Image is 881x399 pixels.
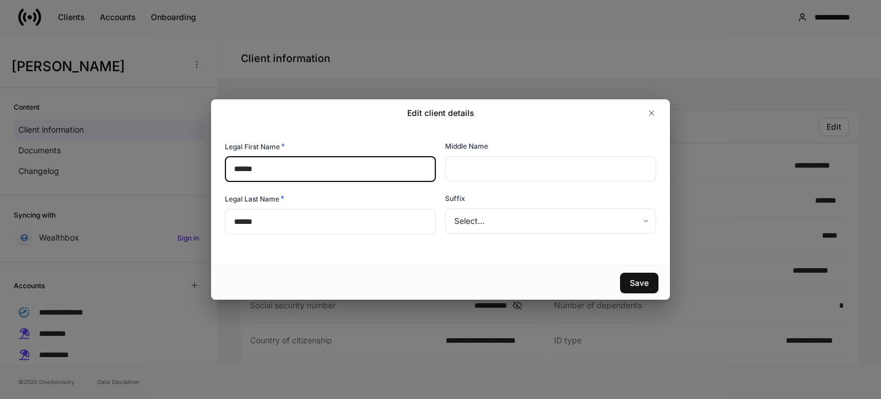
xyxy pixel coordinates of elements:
[630,277,649,289] div: Save
[225,193,284,204] h6: Legal Last Name
[445,208,656,234] div: Select...
[620,273,658,293] button: Save
[225,141,285,152] h6: Legal First Name
[445,193,465,204] h6: Suffix
[445,141,488,152] h6: Middle Name
[407,107,474,119] h2: Edit client details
